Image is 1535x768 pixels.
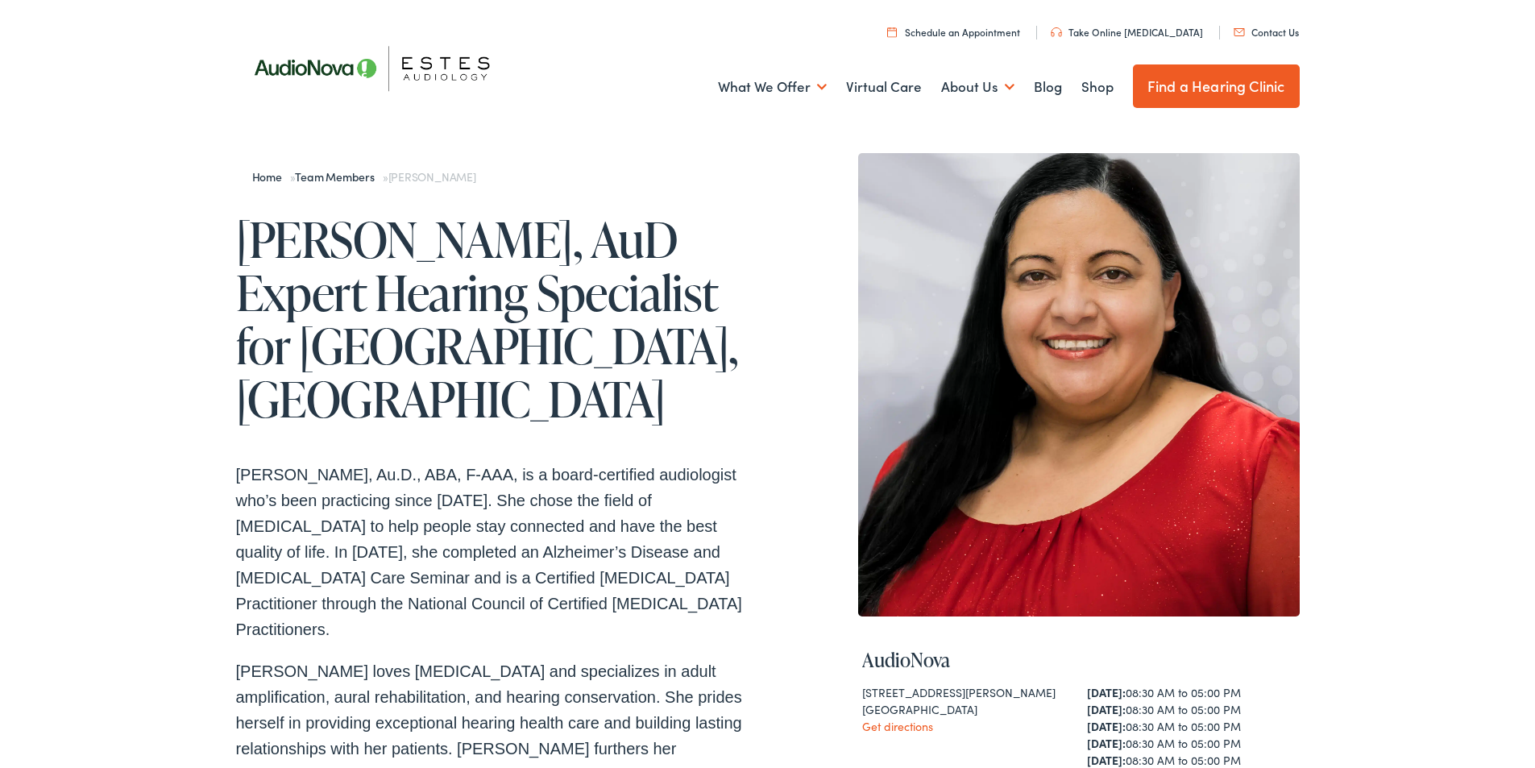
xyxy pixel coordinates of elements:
span: » » [252,168,476,185]
a: Home [252,168,290,185]
a: Blog [1034,57,1062,117]
a: Team Members [295,168,382,185]
span: [PERSON_NAME] [388,168,476,185]
a: Schedule an Appointment [887,25,1020,39]
h4: AudioNova [862,649,1296,672]
a: Get directions [862,718,933,734]
strong: [DATE]: [1087,752,1126,768]
a: About Us [941,57,1014,117]
strong: [DATE]: [1087,718,1126,734]
div: [STREET_ADDRESS][PERSON_NAME] [862,684,1070,701]
a: Contact Us [1234,25,1299,39]
strong: [DATE]: [1087,735,1126,751]
img: utility icon [887,27,897,37]
a: Shop [1081,57,1114,117]
a: Take Online [MEDICAL_DATA] [1051,25,1203,39]
img: utility icon [1234,28,1245,36]
div: [GEOGRAPHIC_DATA] [862,701,1070,718]
strong: [DATE]: [1087,701,1126,717]
strong: [DATE]: [1087,684,1126,700]
a: What We Offer [718,57,827,117]
p: [PERSON_NAME], Au.D., ABA, F-AAA, is a board-certified audiologist who’s been practicing since [D... [236,462,768,642]
a: Find a Hearing Clinic [1133,64,1300,108]
h1: [PERSON_NAME], AuD Expert Hearing Specialist for [GEOGRAPHIC_DATA], [GEOGRAPHIC_DATA] [236,213,768,426]
a: Virtual Care [846,57,922,117]
img: utility icon [1051,27,1062,37]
